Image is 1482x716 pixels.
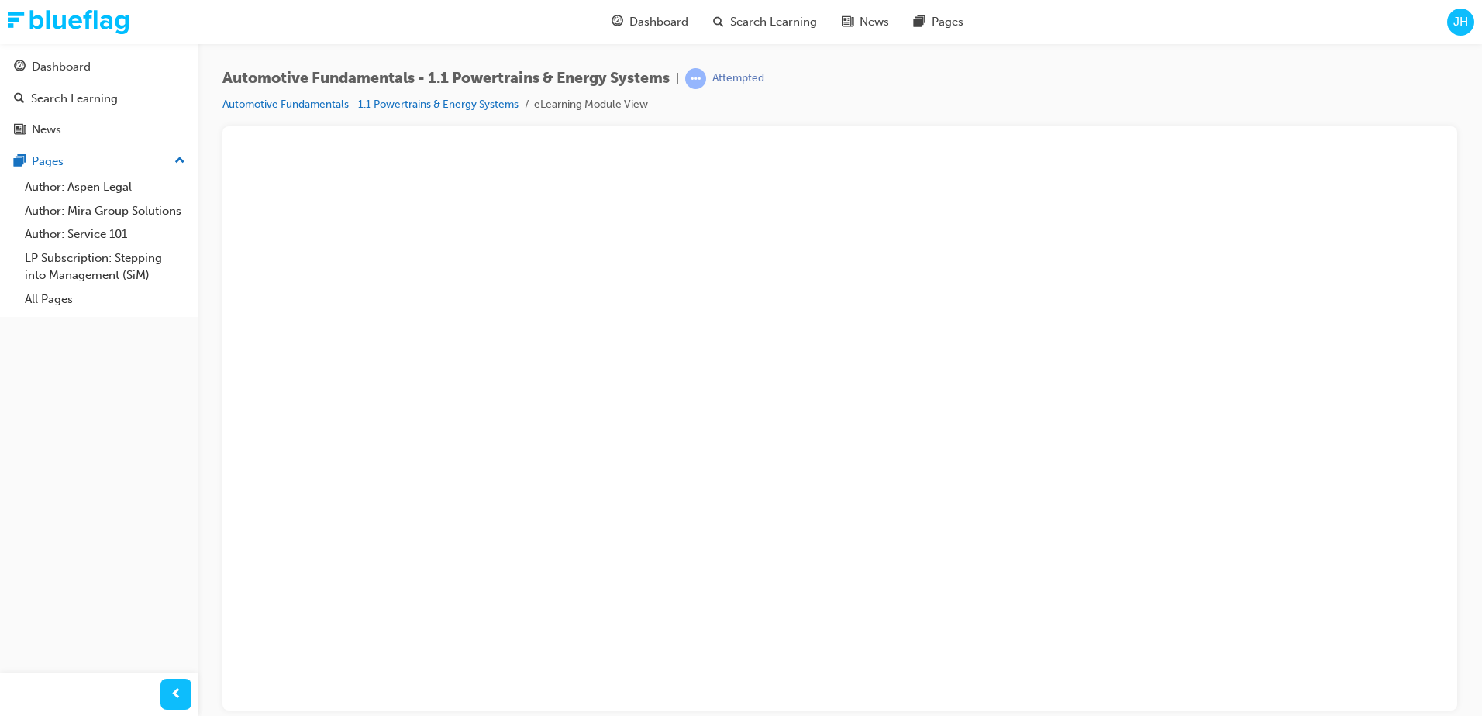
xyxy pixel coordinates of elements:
a: News [6,115,191,144]
div: Dashboard [32,58,91,76]
a: Dashboard [6,53,191,81]
span: Pages [932,13,963,31]
li: eLearning Module View [534,96,648,114]
a: Search Learning [6,84,191,113]
span: search-icon [713,12,724,32]
a: Author: Aspen Legal [19,175,191,199]
a: LP Subscription: Stepping into Management (SiM) [19,246,191,287]
span: JH [1453,13,1468,31]
span: learningRecordVerb_ATTEMPT-icon [685,68,706,89]
span: | [676,70,679,88]
span: up-icon [174,151,185,171]
div: Search Learning [31,90,118,108]
button: Pages [6,147,191,176]
button: DashboardSearch LearningNews [6,50,191,147]
span: guage-icon [14,60,26,74]
a: search-iconSearch Learning [701,6,829,38]
span: pages-icon [14,155,26,169]
div: Pages [32,153,64,170]
a: Automotive Fundamentals - 1.1 Powertrains & Energy Systems [222,98,519,111]
span: Dashboard [629,13,688,31]
span: news-icon [842,12,853,32]
span: search-icon [14,92,25,106]
a: guage-iconDashboard [599,6,701,38]
div: News [32,121,61,139]
a: Author: Service 101 [19,222,191,246]
span: guage-icon [612,12,623,32]
a: All Pages [19,287,191,312]
span: pages-icon [914,12,925,32]
span: News [860,13,889,31]
a: news-iconNews [829,6,901,38]
span: Automotive Fundamentals - 1.1 Powertrains & Energy Systems [222,70,670,88]
a: pages-iconPages [901,6,976,38]
a: Author: Mira Group Solutions [19,199,191,223]
span: prev-icon [171,685,182,704]
div: Attempted [712,71,764,86]
span: Search Learning [730,13,817,31]
img: Trak [8,10,129,34]
button: JH [1447,9,1474,36]
span: news-icon [14,123,26,137]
